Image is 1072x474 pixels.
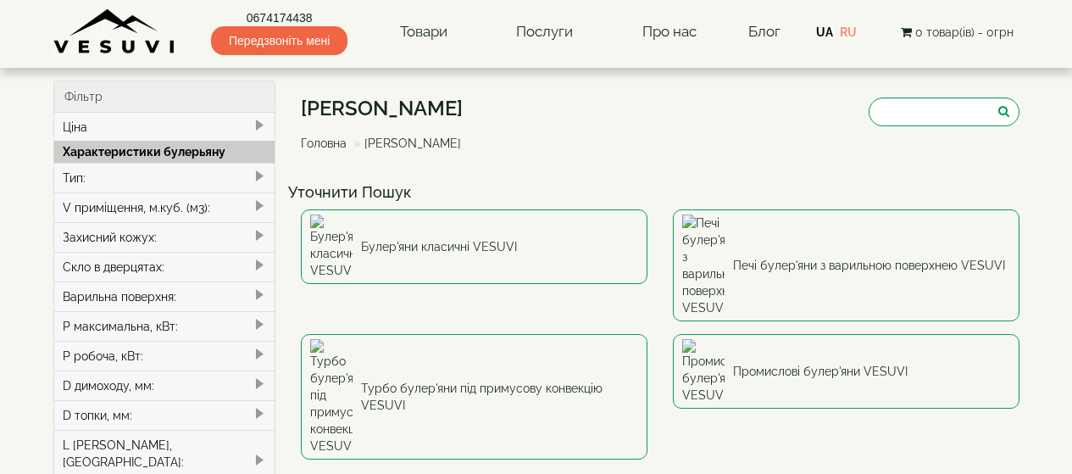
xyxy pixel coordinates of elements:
[301,209,647,284] a: Булер'яни класичні VESUVI Булер'яни класичні VESUVI
[54,252,275,282] div: Скло в дверцятах:
[53,8,176,55] img: Завод VESUVI
[816,25,833,39] a: UA
[310,215,353,279] img: Булер'яни класичні VESUVI
[301,137,347,150] a: Головна
[748,23,780,40] a: Блог
[682,215,725,316] img: Печі булер'яни з варильною поверхнею VESUVI
[383,13,464,52] a: Товари
[350,135,461,152] li: [PERSON_NAME]
[673,334,1019,409] a: Промислові булер'яни VESUVI Промислові булер'яни VESUVI
[54,311,275,341] div: P максимальна, кВт:
[301,334,647,460] a: Турбо булер'яни під примусову конвекцію VESUVI Турбо булер'яни під примусову конвекцію VESUVI
[54,81,275,113] div: Фільтр
[54,163,275,192] div: Тип:
[301,98,474,120] h1: [PERSON_NAME]
[211,9,347,26] a: 0674174438
[915,25,1014,39] span: 0 товар(ів) - 0грн
[673,209,1019,321] a: Печі булер'яни з варильною поверхнею VESUVI Печі булер'яни з варильною поверхнею VESUVI
[54,282,275,311] div: Варильна поверхня:
[54,371,275,400] div: D димоходу, мм:
[288,184,1032,201] h4: Уточнити Пошук
[625,13,714,52] a: Про нас
[54,113,275,142] div: Ціна
[840,25,857,39] a: RU
[499,13,590,52] a: Послуги
[310,339,353,454] img: Турбо булер'яни під примусову конвекцію VESUVI
[54,192,275,222] div: V приміщення, м.куб. (м3):
[682,339,725,404] img: Промислові булер'яни VESUVI
[54,222,275,252] div: Захисний кожух:
[896,23,1019,42] button: 0 товар(ів) - 0грн
[211,26,347,55] span: Передзвоніть мені
[54,141,275,163] div: Характеристики булерьяну
[54,341,275,371] div: P робоча, кВт:
[54,400,275,430] div: D топки, мм:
